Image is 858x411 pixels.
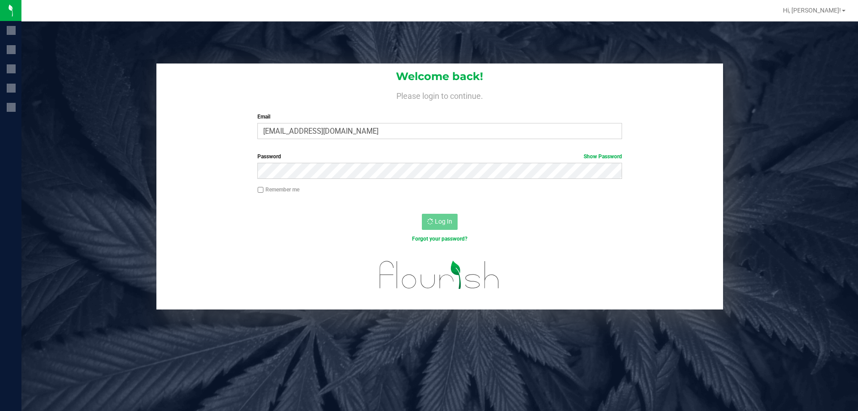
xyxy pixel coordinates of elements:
[257,187,264,193] input: Remember me
[435,218,452,225] span: Log In
[257,113,622,121] label: Email
[369,252,510,298] img: flourish_logo.svg
[257,186,299,194] label: Remember me
[783,7,841,14] span: Hi, [PERSON_NAME]!
[422,214,458,230] button: Log In
[412,236,467,242] a: Forgot your password?
[156,89,723,100] h4: Please login to continue.
[156,71,723,82] h1: Welcome back!
[584,153,622,160] a: Show Password
[257,153,281,160] span: Password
